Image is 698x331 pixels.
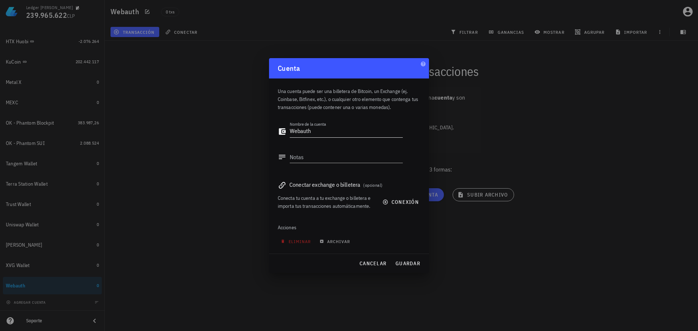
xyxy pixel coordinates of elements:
div: Cuenta [269,58,429,78]
div: Conectar exchange o billetera [278,179,420,190]
span: guardar [395,260,420,267]
span: archivar [321,239,350,244]
span: cancelar [359,260,386,267]
button: guardar [392,257,423,270]
button: cancelar [356,257,389,270]
button: archivar [317,236,355,246]
span: (opcional) [363,182,382,188]
button: conexión [378,195,425,209]
label: Nombre de la cuenta [290,121,326,127]
span: conexión [384,199,419,205]
button: eliminar [278,236,316,246]
div: Acciones [278,219,420,236]
span: eliminar [282,239,311,244]
div: Conecta tu cuenta a tu exchange o billetera e importa tus transacciones automáticamente. [278,194,374,210]
div: Una cuenta puede ser una billetera de Bitcoin, un Exchange (ej. Coinbase, Bitfinex, etc.), o cual... [278,78,420,116]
